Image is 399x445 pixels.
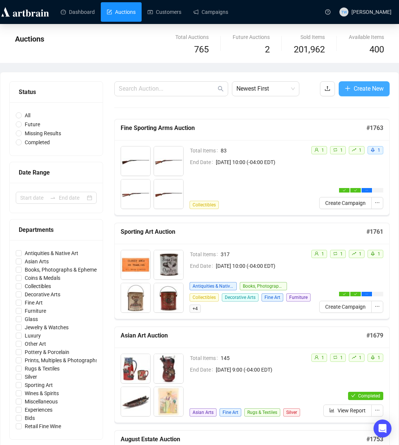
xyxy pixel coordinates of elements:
[61,2,95,22] a: Dashboard
[175,33,209,41] div: Total Auctions
[371,251,375,256] span: rocket
[216,366,311,374] span: [DATE] 9:00 (-04:00 EDT)
[22,397,61,406] span: Miscellaneous
[20,194,47,202] input: Start date
[59,194,85,202] input: End date
[114,327,390,423] a: Asian Art Auction#1679Total Items145End Date[DATE] 9:00 (-04:00 EDT)Asian ArtsFine ArtRugs & Text...
[378,148,380,153] span: 1
[366,227,383,236] h5: # 1761
[19,225,94,234] div: Departments
[333,355,338,360] span: retweet
[371,148,375,152] span: rocket
[240,282,287,290] span: Books, Photographs & Ephemera
[359,148,362,153] span: 1
[154,146,183,176] img: 1002_1.jpg
[216,262,311,270] span: [DATE] 10:00 (-04:00 EDT)
[121,354,150,383] img: 3001_1.jpg
[22,274,63,282] span: Coins & Medals
[154,250,183,279] img: 2002_1.jpg
[294,43,325,57] span: 201,962
[340,355,343,360] span: 1
[121,146,150,176] img: 1001_1.jpg
[121,124,366,133] h5: Fine Sporting Arms Auction
[323,405,372,417] button: View Report
[119,84,216,93] input: Search Auction...
[340,251,343,257] span: 1
[352,355,356,360] span: rise
[190,366,216,374] span: End Date
[221,250,311,258] span: 317
[351,9,392,15] span: [PERSON_NAME]
[321,251,324,257] span: 1
[190,262,216,270] span: End Date
[354,293,357,296] span: check
[349,33,384,41] div: Available Items
[190,158,216,166] span: End Date
[340,148,343,153] span: 1
[375,200,380,205] span: ellipsis
[121,250,150,279] img: 2001_1.jpg
[15,34,44,43] span: Auctions
[22,129,64,137] span: Missing Results
[218,86,224,92] span: search
[236,82,295,96] span: Newest First
[121,331,366,340] h5: Asian Art Auction
[343,189,346,192] span: check
[314,355,319,360] span: user
[371,355,375,360] span: rocket
[333,148,338,152] span: retweet
[221,146,311,155] span: 83
[325,199,366,207] span: Create Campaign
[365,293,368,296] span: ellipsis
[286,293,311,302] span: Furniture
[22,249,81,257] span: Antiquities & Native Art
[352,148,356,152] span: rise
[114,223,390,319] a: Sporting Art Auction#1761Total Items317End Date[DATE] 10:00 (-04:00 EDT)Antiquities & Native ArtB...
[121,227,366,236] h5: Sporting Art Auction
[220,408,241,417] span: Fine Art
[22,381,56,389] span: Sporting Art
[22,422,64,430] span: Retail Fine Wine
[265,44,270,55] span: 2
[22,138,53,146] span: Completed
[22,290,63,299] span: Decorative Arts
[154,283,183,312] img: 2004_1.jpg
[154,179,183,209] img: 1004_1.jpg
[22,389,62,397] span: Wines & Spirits
[22,373,40,381] span: Silver
[22,257,52,266] span: Asian Arts
[341,9,347,15] span: TW
[121,283,150,312] img: 2003_1.jpg
[354,84,384,93] span: Create New
[365,189,368,192] span: ellipsis
[114,119,390,215] a: Fine Sporting Arms Auction#1763Total Items83End Date[DATE] 10:00 (-04:00 EDT)Collectiblesuser1ret...
[319,301,372,313] button: Create Campaign
[190,201,219,209] span: Collectibles
[216,158,311,166] span: [DATE] 10:00 (-04:00 EDT)
[338,406,366,415] span: View Report
[148,2,181,22] a: Customers
[190,354,221,362] span: Total Items
[50,195,56,201] span: swap-right
[22,332,44,340] span: Luxury
[359,355,362,360] span: 1
[22,111,33,119] span: All
[22,348,72,356] span: Pottery & Porcelain
[190,305,201,313] span: + 4
[351,393,356,398] span: check
[378,251,380,257] span: 1
[190,293,219,302] span: Collectibles
[190,408,217,417] span: Asian Arts
[359,251,362,257] span: 1
[375,408,380,413] span: ellipsis
[374,420,392,438] div: Open Intercom Messenger
[22,299,46,307] span: Fine Art
[22,315,41,323] span: Glass
[262,293,283,302] span: Fine Art
[325,9,330,15] span: question-circle
[366,331,383,340] h5: # 1679
[324,85,330,91] span: upload
[22,340,49,348] span: Other Art
[50,195,56,201] span: to
[22,120,43,128] span: Future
